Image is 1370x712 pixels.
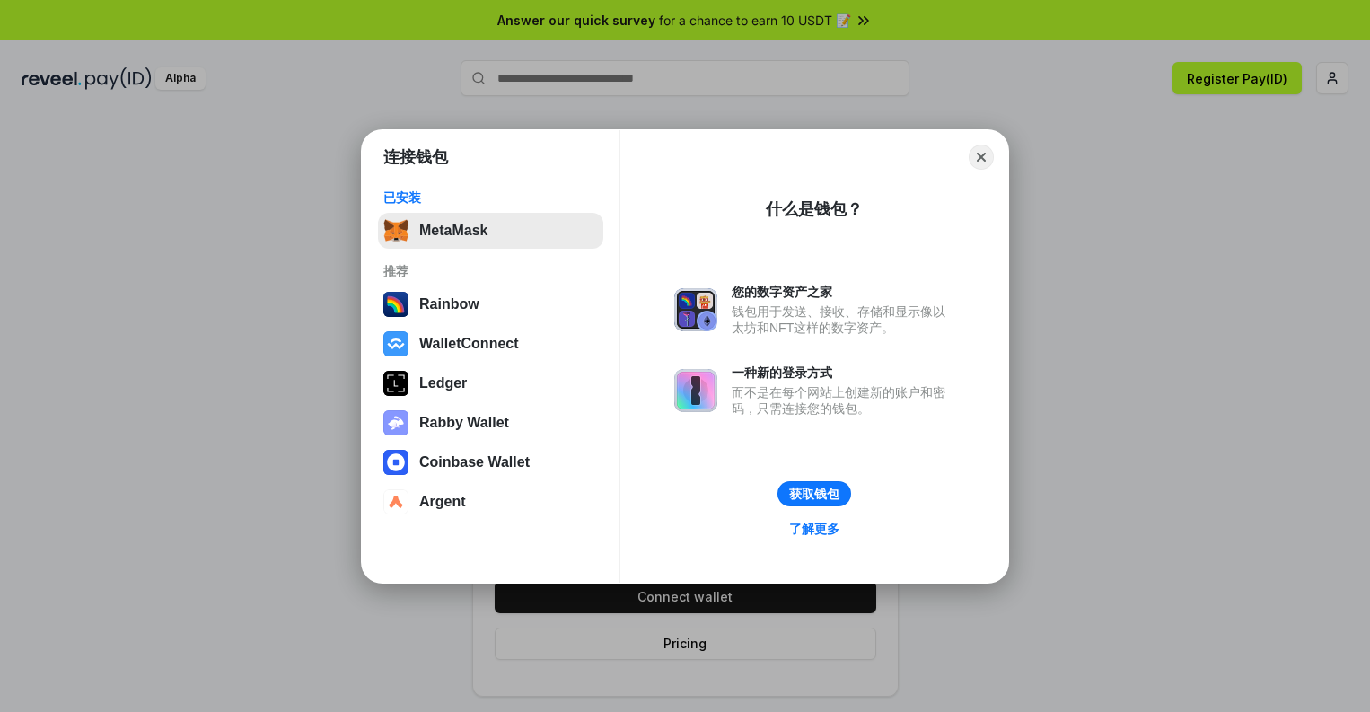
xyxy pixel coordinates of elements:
h1: 连接钱包 [383,146,448,168]
div: Coinbase Wallet [419,454,530,470]
img: svg+xml,%3Csvg%20width%3D%2228%22%20height%3D%2228%22%20viewBox%3D%220%200%2028%2028%22%20fill%3D... [383,450,408,475]
a: 了解更多 [778,517,850,541]
div: 了解更多 [789,521,839,537]
div: 一种新的登录方式 [732,365,954,381]
div: Rabby Wallet [419,415,509,431]
img: svg+xml,%3Csvg%20xmlns%3D%22http%3A%2F%2Fwww.w3.org%2F2000%2Fsvg%22%20width%3D%2228%22%20height%3... [383,371,408,396]
div: 而不是在每个网站上创建新的账户和密码，只需连接您的钱包。 [732,384,954,417]
div: 什么是钱包？ [766,198,863,220]
button: Rabby Wallet [378,405,603,441]
div: 已安装 [383,189,598,206]
div: MetaMask [419,223,487,239]
button: Ledger [378,365,603,401]
button: Coinbase Wallet [378,444,603,480]
div: WalletConnect [419,336,519,352]
img: svg+xml,%3Csvg%20width%3D%22120%22%20height%3D%22120%22%20viewBox%3D%220%200%20120%20120%22%20fil... [383,292,408,317]
div: 钱包用于发送、接收、存储和显示像以太坊和NFT这样的数字资产。 [732,303,954,336]
div: Rainbow [419,296,479,312]
img: svg+xml,%3Csvg%20xmlns%3D%22http%3A%2F%2Fwww.w3.org%2F2000%2Fsvg%22%20fill%3D%22none%22%20viewBox... [383,410,408,435]
div: 您的数字资产之家 [732,284,954,300]
button: Close [969,145,994,170]
img: svg+xml,%3Csvg%20xmlns%3D%22http%3A%2F%2Fwww.w3.org%2F2000%2Fsvg%22%20fill%3D%22none%22%20viewBox... [674,369,717,412]
div: Ledger [419,375,467,391]
img: svg+xml,%3Csvg%20fill%3D%22none%22%20height%3D%2233%22%20viewBox%3D%220%200%2035%2033%22%20width%... [383,218,408,243]
img: svg+xml,%3Csvg%20width%3D%2228%22%20height%3D%2228%22%20viewBox%3D%220%200%2028%2028%22%20fill%3D... [383,331,408,356]
button: Argent [378,484,603,520]
img: svg+xml,%3Csvg%20width%3D%2228%22%20height%3D%2228%22%20viewBox%3D%220%200%2028%2028%22%20fill%3D... [383,489,408,514]
img: svg+xml,%3Csvg%20xmlns%3D%22http%3A%2F%2Fwww.w3.org%2F2000%2Fsvg%22%20fill%3D%22none%22%20viewBox... [674,288,717,331]
button: MetaMask [378,213,603,249]
div: 推荐 [383,263,598,279]
button: 获取钱包 [777,481,851,506]
button: WalletConnect [378,326,603,362]
div: Argent [419,494,466,510]
div: 获取钱包 [789,486,839,502]
button: Rainbow [378,286,603,322]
